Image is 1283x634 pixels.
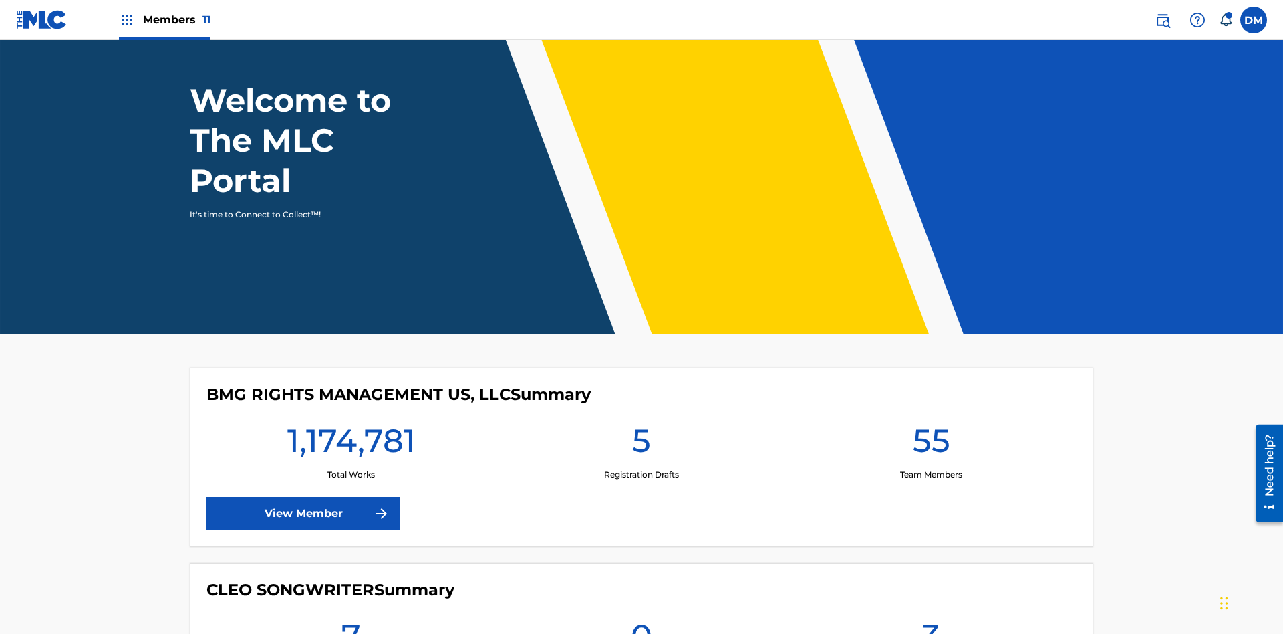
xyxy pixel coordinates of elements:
iframe: Resource Center [1246,419,1283,529]
div: Help [1184,7,1211,33]
div: Notifications [1219,13,1232,27]
img: help [1189,12,1205,28]
iframe: Chat Widget [1216,570,1283,634]
p: Registration Drafts [604,469,679,481]
p: Team Members [900,469,962,481]
div: Drag [1220,583,1228,623]
span: 11 [202,13,210,26]
h1: 5 [632,421,651,469]
p: Total Works [327,469,375,481]
div: User Menu [1240,7,1267,33]
p: It's time to Connect to Collect™! [190,209,422,221]
img: MLC Logo [16,10,67,29]
span: Members [143,12,210,27]
img: Top Rightsholders [119,12,135,28]
h1: 55 [913,421,950,469]
h4: CLEO SONGWRITER [206,580,454,600]
img: search [1155,12,1171,28]
a: Public Search [1149,7,1176,33]
a: View Member [206,497,400,530]
img: f7272a7cc735f4ea7f67.svg [374,506,390,522]
h1: Welcome to The MLC Portal [190,80,440,201]
h4: BMG RIGHTS MANAGEMENT US, LLC [206,385,591,405]
h1: 1,174,781 [287,421,416,469]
